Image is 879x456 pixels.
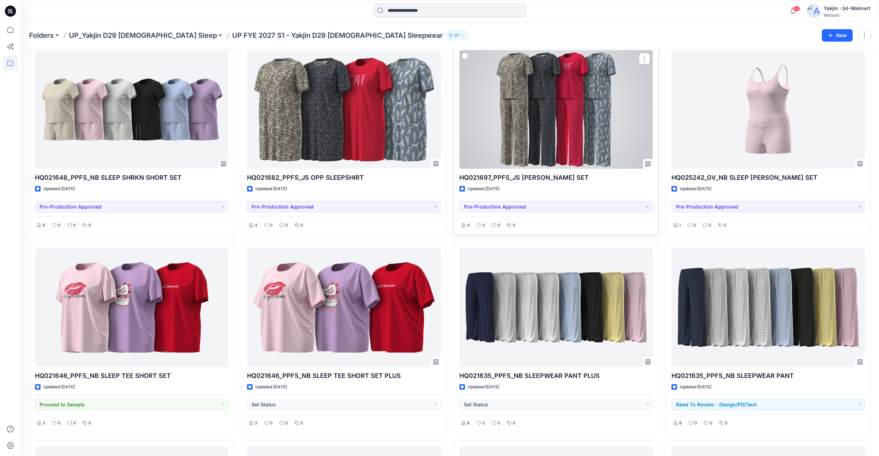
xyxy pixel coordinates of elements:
[270,222,273,229] p: 0
[807,4,821,18] img: avatar
[459,173,653,183] p: HQ021697_PPFS_JS [PERSON_NAME] SET
[35,50,228,169] a: HQ021648_PPFS_NB SLEEP SHRKN SHORT SET
[467,222,470,229] p: 4
[300,222,303,229] p: 0
[679,420,682,427] p: 8
[824,4,870,12] div: Yakjin -3d-Walmart
[247,248,440,366] a: HQ021646_PPFS_NB SLEEP TEE SHORT SET PLUS
[725,420,728,427] p: 0
[285,222,288,229] p: 0
[43,222,45,229] p: 6
[679,222,681,229] p: 1
[482,420,485,427] p: 0
[709,222,711,229] p: 0
[680,185,711,193] p: Updated [DATE]
[724,222,727,229] p: 0
[446,31,467,40] button: 31
[247,371,440,381] p: HQ021646_PPFS_NB SLEEP TEE SHORT SET PLUS
[43,420,45,427] p: 3
[58,420,61,427] p: 0
[454,32,459,39] p: 31
[247,50,440,169] a: HQ021682_PPFS_JS OPP SLEEPSHIRT
[270,420,273,427] p: 0
[35,173,228,183] p: HQ021648_PPFS_NB SLEEP SHRKN SHORT SET
[513,420,516,427] p: 0
[255,420,257,427] p: 3
[255,185,287,193] p: Updated [DATE]
[822,29,853,42] button: New
[498,420,500,427] p: 0
[300,420,303,427] p: 0
[671,50,865,169] a: HQ025242_GV_NB SLEEP CAMI BOXER SET
[468,383,499,391] p: Updated [DATE]
[498,222,500,229] p: 0
[467,420,470,427] p: 8
[693,222,696,229] p: 0
[459,50,653,169] a: HQ021697_PPFS_JS OPP PJ SET
[255,383,287,391] p: Updated [DATE]
[73,222,76,229] p: 0
[35,371,228,381] p: HQ021646_PPFS_NB SLEEP TEE SHORT SET
[459,248,653,366] a: HQ021635_PPFS_NB SLEEPWEAR PANT PLUS
[43,185,75,193] p: Updated [DATE]
[43,383,75,391] p: Updated [DATE]
[513,222,516,229] p: 0
[671,248,865,366] a: HQ021635_PPFS_NB SLEEPWEAR PANT
[88,222,91,229] p: 0
[58,222,61,229] p: 0
[247,173,440,183] p: HQ021682_PPFS_JS OPP SLEEPSHIRT
[710,420,712,427] p: 0
[671,173,865,183] p: HQ025242_GV_NB SLEEP [PERSON_NAME] SET
[482,222,485,229] p: 0
[255,222,257,229] p: 4
[459,371,653,381] p: HQ021635_PPFS_NB SLEEPWEAR PANT PLUS
[285,420,288,427] p: 0
[69,31,217,40] a: UP_Yakjin D29 [DEMOGRAPHIC_DATA] Sleep
[232,31,443,40] p: UP FYE 2027 S1 - Yakjin D29 [DEMOGRAPHIC_DATA] Sleepwear
[29,31,54,40] a: Folders
[671,371,865,381] p: HQ021635_PPFS_NB SLEEPWEAR PANT
[793,6,800,11] span: 64
[824,12,870,18] div: Walmart
[680,383,711,391] p: Updated [DATE]
[88,420,91,427] p: 0
[73,420,76,427] p: 0
[35,248,228,366] a: HQ021646_PPFS_NB SLEEP TEE SHORT SET
[694,420,697,427] p: 0
[468,185,499,193] p: Updated [DATE]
